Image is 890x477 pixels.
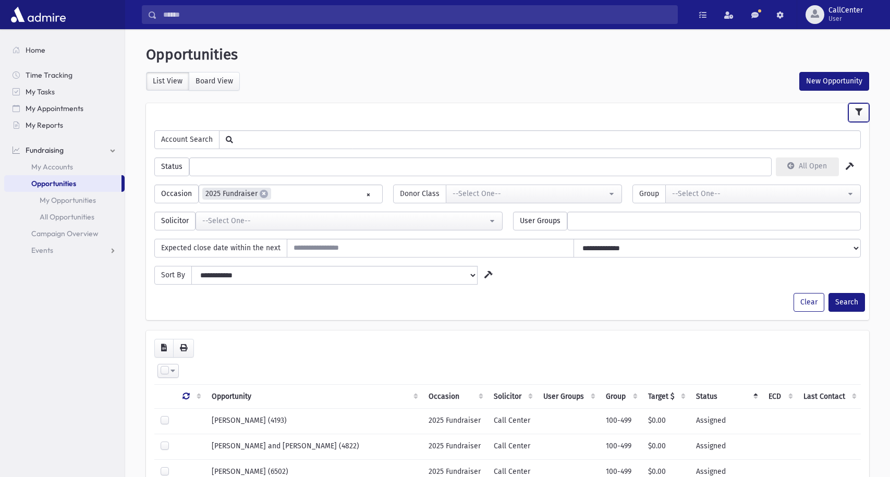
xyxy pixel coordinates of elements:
[157,5,677,24] input: Search
[146,46,238,64] span: Opportunities
[31,246,53,255] span: Events
[797,384,861,408] th: Last Contact: activate to sort column ascending
[776,157,838,176] button: All Open
[366,189,371,201] span: Remove all items
[794,293,824,312] button: Clear
[642,434,690,459] td: $0.00
[4,117,125,133] a: My Reports
[487,384,537,408] th: Solicitor: activate to sort column ascending
[189,72,240,91] label: Board View
[26,45,45,55] span: Home
[260,190,268,198] span: ×
[690,434,762,459] td: Assigned
[4,158,125,175] a: My Accounts
[26,145,64,155] span: Fundraising
[146,72,189,91] label: List View
[393,185,446,203] span: Donor Class
[446,185,621,203] button: --Select One--
[690,408,762,434] td: Assigned
[212,467,288,476] span: [PERSON_NAME] (6502)
[154,130,220,149] span: Account Search
[26,87,55,96] span: My Tasks
[31,229,99,238] span: Campaign Overview
[799,72,869,91] button: New Opportunity
[205,384,422,408] th: Opportunity: activate to sort column ascending
[672,188,846,199] div: --Select One--
[4,209,125,225] a: All Opportunities
[31,179,76,188] span: Opportunities
[26,70,72,80] span: Time Tracking
[600,384,641,408] th: Group: activate to sort column ascending
[154,157,189,176] span: Status
[665,185,861,203] button: --Select One--
[4,242,125,259] a: Events
[176,384,205,408] th: : activate to sort column ascending
[154,266,192,285] span: Sort By
[4,192,125,209] a: My Opportunities
[173,339,194,358] button: Print
[26,104,83,113] span: My Appointments
[26,120,63,130] span: My Reports
[202,215,487,226] div: --Select One--
[422,384,487,408] th: Occasion : activate to sort column ascending
[154,239,287,258] span: Expected close date within the next
[632,185,666,203] span: Group
[828,293,865,312] button: Search
[154,339,174,358] button: CSV
[4,142,125,158] a: Fundraising
[422,408,487,434] td: 2025 Fundraiser
[212,442,359,450] span: [PERSON_NAME] and [PERSON_NAME] (4822)
[4,67,125,83] a: Time Tracking
[202,188,271,200] li: 2025 Fundraiser
[4,175,121,192] a: Opportunities
[422,434,487,459] td: 2025 Fundraiser
[690,384,762,408] th: Status: activate to sort column descending
[828,15,863,23] span: User
[212,416,287,425] span: [PERSON_NAME] (4193)
[600,408,641,434] td: 100-499
[8,4,68,25] img: AdmirePro
[154,212,196,230] span: Solicitor
[4,42,125,58] a: Home
[642,408,690,434] td: $0.00
[487,434,537,459] td: Call Center
[4,83,125,100] a: My Tasks
[642,384,690,408] th: Target $: activate to sort column ascending
[762,384,797,408] th: ECD: activate to sort column ascending
[453,188,606,199] div: --Select One--
[537,384,600,408] th: User Groups: activate to sort column ascending
[196,212,503,230] button: --Select One--
[600,434,641,459] td: 100-499
[487,408,537,434] td: Call Center
[828,6,863,15] span: CallCenter
[154,185,199,203] span: Occasion
[31,162,73,172] span: My Accounts
[4,100,125,117] a: My Appointments
[4,225,125,242] a: Campaign Overview
[513,212,567,230] span: User Groups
